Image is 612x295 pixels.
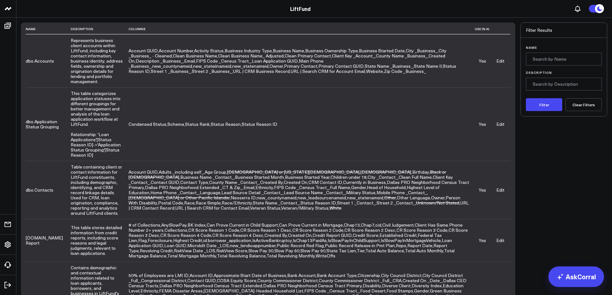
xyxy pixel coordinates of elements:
[255,184,274,190] span: ,
[397,195,431,201] span: ,
[257,195,297,201] span: ,
[475,219,490,262] td: Yes
[159,48,193,54] span: Account Number
[211,121,241,127] span: Status Reason
[129,169,446,180] span: Black or [DEMOGRAPHIC_DATA]
[129,174,453,185] span: Client Key _Contact_
[240,227,291,233] span: CR Score Reason 1 Desc
[496,58,504,64] a: Edit
[431,195,446,201] span: ,
[180,179,209,185] span: ,
[305,48,359,54] span: ,
[496,237,504,243] a: Edit
[194,48,224,54] span: Activity Status
[187,242,229,248] span: Microbilt Date _LOS
[344,222,361,228] span: ,
[129,195,460,206] span: ,
[225,48,272,54] span: Business Industry Type
[230,242,277,248] span: ,
[332,53,375,59] span: Client Key _Account_
[211,121,242,127] span: ,
[129,63,456,74] span: ,
[205,169,226,175] span: Age Group
[260,179,284,185] span: ,
[158,200,184,206] span: ,
[344,222,360,228] span: Chap13
[253,200,299,206] span: State Name _Contact_
[138,237,148,243] span: ,
[129,58,324,69] span: Main Phone _Business_
[297,195,347,201] span: ,
[222,200,252,206] span: Race/Ethnicity
[26,161,71,219] td: dbo.Contacts
[136,58,184,64] span: ,
[279,222,343,228] span: Can Prove Current in Mortgage
[129,174,453,185] span: ,
[129,242,447,254] span: ,
[279,222,344,228] span: ,
[207,222,279,228] span: ,
[399,174,432,180] span: Clean Full Name
[377,200,415,206] span: Street 2 _Contact_
[242,121,277,127] span: Status Reason ID
[129,222,463,233] span: ,
[274,184,330,190] span: ,
[185,121,210,127] span: Status Rank
[250,205,280,211] span: Veteran Status
[184,200,196,206] span: ,
[194,48,225,54] span: ,
[305,48,358,54] span: Business Ownership Type
[161,222,187,228] span: AnySlowPay
[347,195,383,201] span: new_statenameid
[129,242,447,254] span: Report Type
[129,222,463,233] span: Client Has Same Phone Number 2+ years
[475,34,490,87] td: Yes
[359,48,405,54] span: Business Started Date
[291,68,366,74] span: ,
[300,200,336,206] span: Status Reason ID
[232,63,269,69] span: new_statenameid
[313,232,353,238] span: ,
[129,53,445,64] span: Created On
[496,121,504,127] a: Edit
[160,232,211,238] span: CR Score Reason 4 Code
[396,227,448,233] span: CR Score Reason 3 Code
[150,189,199,195] span: Home Phone _Contact_
[193,63,232,69] span: ,
[368,174,398,180] span: City _Contact_
[521,23,607,38] div: Filter Results
[196,58,252,64] span: ,
[71,161,129,219] td: Table containing client or contact information for LiftFund constituents, including demographic, ...
[346,189,377,195] span: ,
[225,48,273,54] span: ,
[292,227,344,233] span: ,
[235,174,285,180] span: ,
[129,222,160,228] span: # of Collections
[431,195,445,201] span: Owner
[129,232,442,243] span: Federal Tax Lien
[148,237,172,243] span: Foreclosure
[361,222,375,228] span: ,
[129,195,460,206] span: Person With Disability
[159,169,204,175] span: Adults _including self_
[414,63,443,69] span: ,
[270,63,283,69] span: Owner
[240,227,292,233] span: ,
[284,189,345,195] span: Lead Source Name _Contact_
[526,78,602,91] input: Search by Description
[406,48,438,54] span: City _Business_
[375,222,382,228] span: ,
[164,227,188,233] span: ,
[285,174,331,180] span: ,
[173,237,202,243] span: Highest Credit
[129,121,167,127] span: ,
[175,205,249,211] span: URL | Search CRM for Contact Email
[185,121,211,127] span: ,
[332,53,376,59] span: ,
[200,189,220,195] span: Language
[129,48,158,54] span: Account GUID
[159,48,194,54] span: ,
[284,63,318,69] span: ,
[366,68,384,74] span: ,
[151,68,191,74] span: Street 1 _Business_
